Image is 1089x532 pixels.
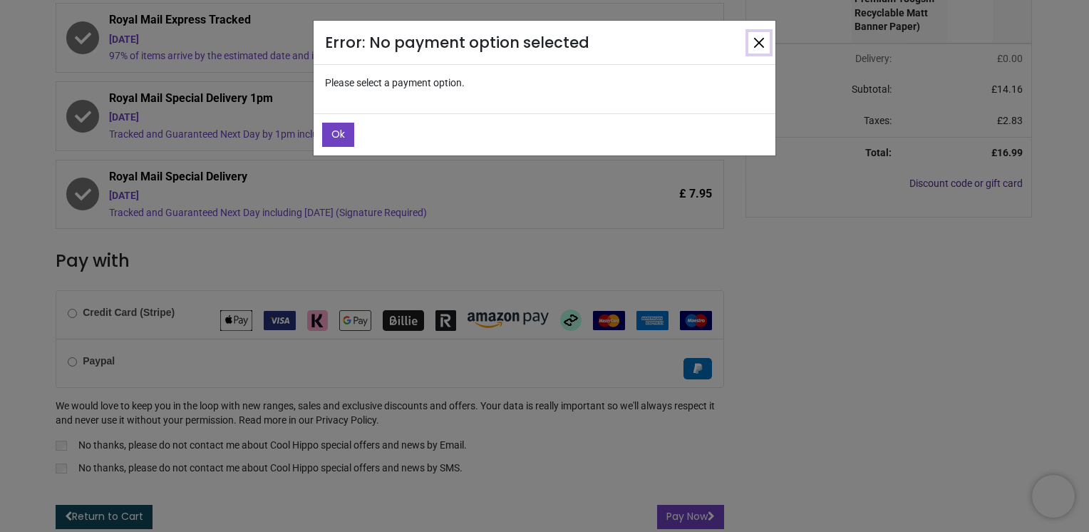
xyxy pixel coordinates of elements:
span: Ok [331,127,345,141]
h4: Error: No payment option selected [325,32,597,53]
button: Close [748,32,770,53]
button: Ok [322,123,354,147]
iframe: Brevo live chat [1032,475,1075,518]
p: Please select a payment option. [314,65,775,102]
